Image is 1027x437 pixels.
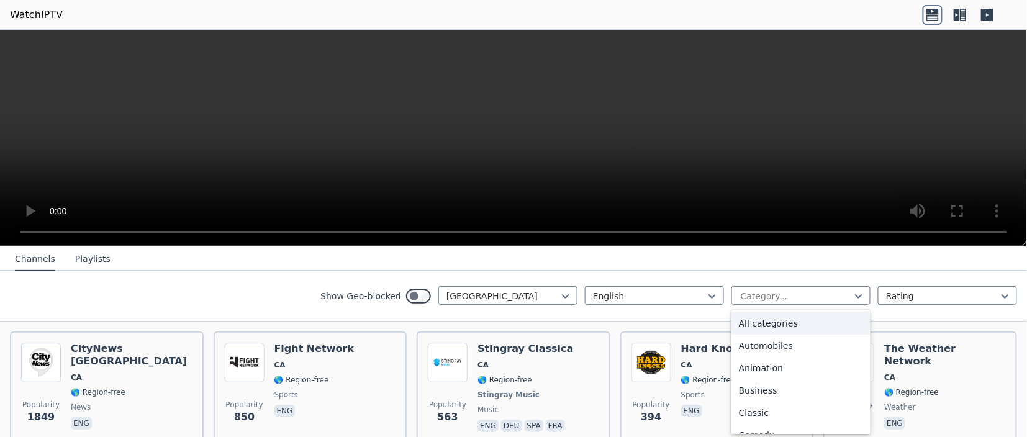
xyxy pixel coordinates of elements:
[225,343,265,382] img: Fight Network
[641,410,661,425] span: 394
[477,360,489,370] span: CA
[274,390,298,400] span: sports
[884,343,1006,367] h6: The Weather Network
[274,405,296,417] p: eng
[731,357,871,379] div: Animation
[681,390,705,400] span: sports
[22,400,60,410] span: Popularity
[428,343,468,382] img: Stingray Classica
[21,343,61,382] img: CityNews Toronto
[681,360,692,370] span: CA
[681,375,736,385] span: 🌎 Region-free
[71,343,192,367] h6: CityNews [GEOGRAPHIC_DATA]
[731,312,871,335] div: All categories
[884,402,916,412] span: weather
[477,343,574,355] h6: Stingray Classica
[525,420,543,432] p: spa
[546,420,565,432] p: fra
[71,387,125,397] span: 🌎 Region-free
[501,420,522,432] p: deu
[71,417,92,430] p: eng
[274,375,329,385] span: 🌎 Region-free
[477,405,499,415] span: music
[731,402,871,424] div: Classic
[274,343,355,355] h6: Fight Network
[731,335,871,357] div: Automobiles
[437,410,458,425] span: 563
[429,400,466,410] span: Popularity
[681,343,752,355] h6: Hard Knocks
[15,248,55,271] button: Channels
[320,290,401,302] label: Show Geo-blocked
[631,343,671,382] img: Hard Knocks
[71,402,91,412] span: news
[71,372,82,382] span: CA
[477,390,540,400] span: Stingray Music
[633,400,670,410] span: Popularity
[681,405,702,417] p: eng
[234,410,255,425] span: 850
[75,248,111,271] button: Playlists
[10,7,63,22] a: WatchIPTV
[884,387,939,397] span: 🌎 Region-free
[731,379,871,402] div: Business
[274,360,286,370] span: CA
[226,400,263,410] span: Popularity
[884,417,905,430] p: eng
[27,410,55,425] span: 1849
[884,372,895,382] span: CA
[477,420,499,432] p: eng
[477,375,532,385] span: 🌎 Region-free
